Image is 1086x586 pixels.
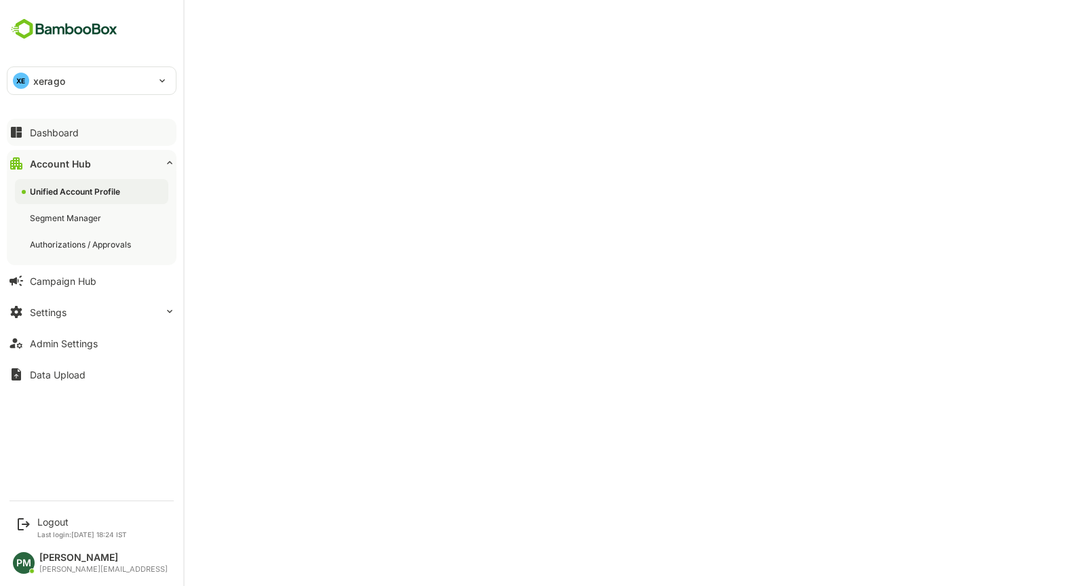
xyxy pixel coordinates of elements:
[7,298,176,326] button: Settings
[7,267,176,294] button: Campaign Hub
[30,239,134,250] div: Authorizations / Approvals
[7,150,176,177] button: Account Hub
[30,369,86,380] div: Data Upload
[37,516,127,528] div: Logout
[13,552,35,574] div: PM
[30,275,96,287] div: Campaign Hub
[13,73,29,89] div: XE
[37,530,127,539] p: Last login: [DATE] 18:24 IST
[7,119,176,146] button: Dashboard
[7,16,121,42] img: undefinedjpg
[30,158,91,170] div: Account Hub
[30,338,98,349] div: Admin Settings
[7,361,176,388] button: Data Upload
[7,67,176,94] div: XExerago
[33,74,65,88] p: xerago
[30,186,123,197] div: Unified Account Profile
[39,552,168,564] div: [PERSON_NAME]
[30,307,67,318] div: Settings
[30,127,79,138] div: Dashboard
[7,330,176,357] button: Admin Settings
[30,212,104,224] div: Segment Manager
[39,565,168,574] div: [PERSON_NAME][EMAIL_ADDRESS]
